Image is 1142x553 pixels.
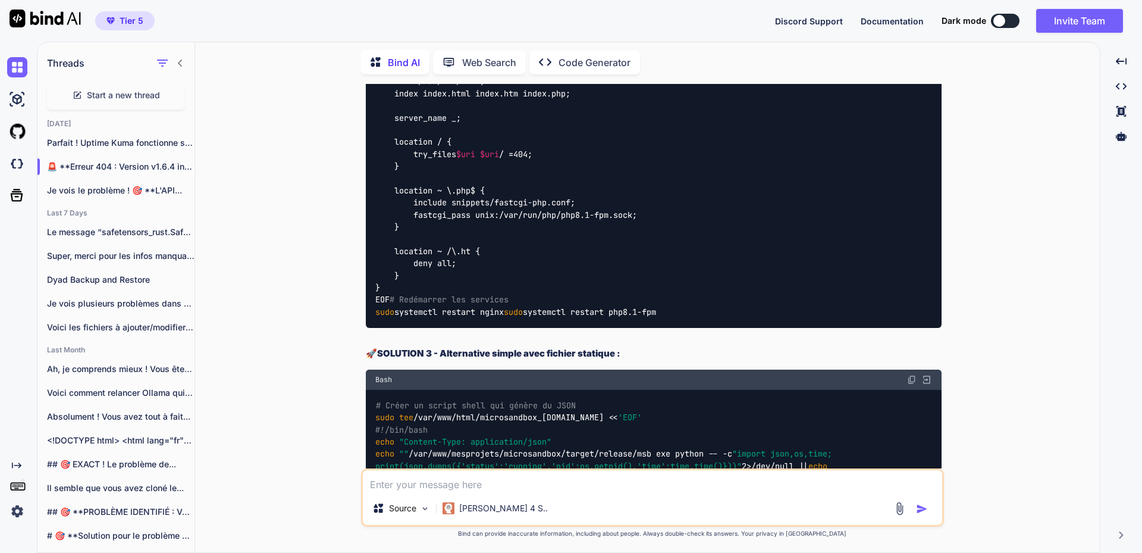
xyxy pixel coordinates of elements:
[375,399,837,485] code: /var/www/html/microsandbox_[DOMAIN_NAME] << /var/www/mesprojets/microsandbox/target/release/msb e...
[47,387,194,399] p: Voici comment relancer Ollama qui a une...
[47,363,194,375] p: Ah, je comprends mieux ! Vous êtes...
[10,10,81,27] img: Bind AI
[399,413,413,423] span: tee
[120,15,143,27] span: Tier 5
[47,530,194,542] p: # 🎯 **Solution pour le problème d'encodage...
[808,461,827,471] span: echo
[37,208,194,218] h2: Last 7 Days
[7,154,27,174] img: darkCloudIdeIcon
[47,482,194,494] p: Il semble que vous avez cloné le...
[375,424,428,435] span: #!/bin/bash
[459,502,548,514] p: [PERSON_NAME] 4 S..
[775,16,843,26] span: Discord Support
[893,502,906,515] img: attachment
[47,185,194,196] p: Je vois le problème ! 🎯 **L'API...
[1036,9,1123,33] button: Invite Team
[47,161,194,173] p: 🚨 **Erreur 404 : Version v1.6.4 introuvable...
[389,502,416,514] p: Source
[7,57,27,77] img: chat
[376,400,576,411] span: # Créer un script shell qui génère du JSON
[375,307,394,317] span: sudo
[95,11,155,30] button: premiumTier 5
[47,458,194,470] p: ## 🎯 EXACT ! Le problème de...
[388,55,420,70] p: Bind AI
[462,55,516,70] p: Web Search
[375,375,392,385] span: Bash
[47,274,194,286] p: Dyad Backup and Restore
[361,529,944,538] p: Bind can provide inaccurate information, including about people. Always double-check its answers....
[480,149,499,160] span: $uri
[37,345,194,355] h2: Last Month
[7,501,27,521] img: settings
[375,449,394,460] span: echo
[399,449,409,460] span: ""
[47,250,194,262] p: Super, merci pour les infos manquantes. J’ai...
[87,89,160,101] span: Start a new thread
[47,435,194,446] p: <!DOCTYPE html> <html lang="fr"> <head> <meta charset="UTF-8">...
[907,375,917,385] img: copy
[47,506,194,518] p: ## 🎯 **PROBLÈME IDENTIFIÉ : VALIDATION DE...
[7,121,27,142] img: githubLight
[921,374,932,385] img: Open in Browser
[47,298,194,310] p: Je vois plusieurs problèmes dans vos logs....
[47,56,84,70] h1: Threads
[443,502,454,514] img: Claude 4 Sonnet
[456,149,475,160] span: $uri
[47,411,194,423] p: Absolument ! Vous avez tout à fait...
[775,15,843,27] button: Discord Support
[618,413,642,423] span: 'EOF'
[916,503,928,515] img: icon
[7,89,27,110] img: ai-studio
[37,119,194,129] h2: [DATE]
[390,295,509,305] span: # Redémarrer les services
[375,413,394,423] span: sudo
[504,307,523,317] span: sudo
[861,15,924,27] button: Documentation
[47,226,194,238] p: Le message “safetensors_rust.SafetensorError: HeaderTooSmall” sur le nœud...
[47,321,194,333] p: Voici les fichiers à ajouter/modifier pour corriger...
[399,436,551,447] span: "Content-Type: application/json"
[366,347,942,361] h2: 🚀
[942,15,986,27] span: Dark mode
[559,55,630,70] p: Code Generator
[47,137,194,149] p: Parfait ! Uptime Kuma fonctionne sur `localhost:3001`....
[420,504,430,514] img: Pick Models
[375,436,394,447] span: echo
[861,16,924,26] span: Documentation
[377,348,620,359] strong: SOLUTION 3 - Alternative simple avec fichier statique :
[106,17,115,24] img: premium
